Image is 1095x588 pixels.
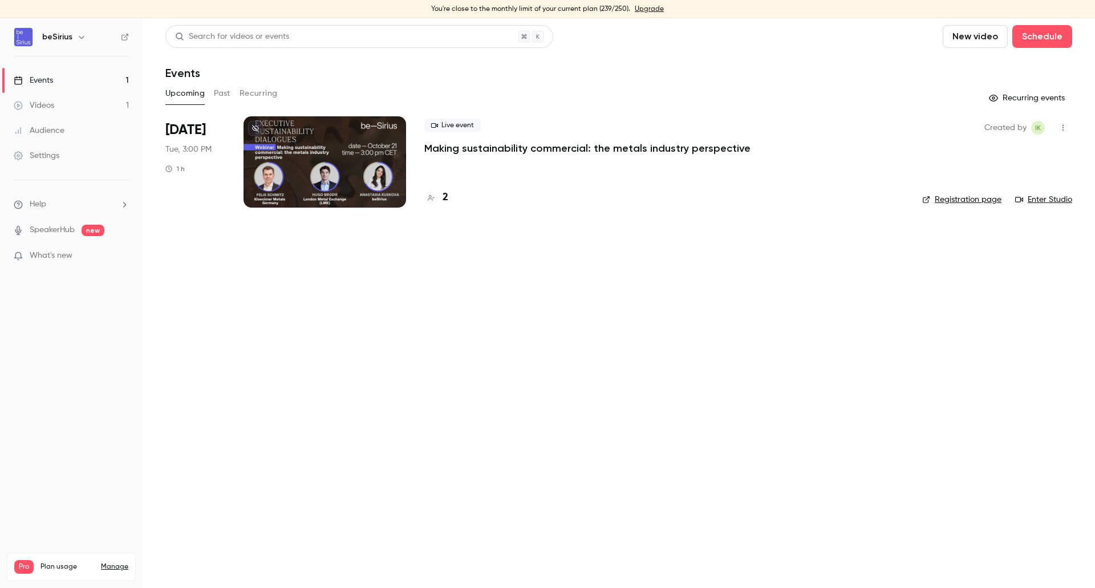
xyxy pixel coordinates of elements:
span: Pro [14,560,34,574]
a: Enter Studio [1015,194,1072,205]
div: Videos [14,100,54,111]
span: What's new [30,250,72,262]
div: Audience [14,125,64,136]
span: new [82,225,104,236]
button: Schedule [1012,25,1072,48]
div: Events [14,75,53,86]
a: 2 [424,190,448,205]
button: Recurring events [984,89,1072,107]
h1: Events [165,66,200,80]
span: IK [1035,121,1041,135]
span: Live event [424,119,481,132]
span: Tue, 3:00 PM [165,144,212,155]
div: Search for videos or events [175,31,289,43]
h6: beSirius [42,31,72,43]
span: Plan usage [40,562,94,571]
img: beSirius [14,28,33,46]
a: Upgrade [635,5,664,14]
div: Settings [14,150,59,161]
div: Oct 21 Tue, 3:00 PM (Europe/Amsterdam) [165,116,225,208]
button: Recurring [240,84,278,103]
span: Irina Kuzminykh [1031,121,1045,135]
span: [DATE] [165,121,206,139]
button: Upcoming [165,84,205,103]
span: Help [30,198,46,210]
a: Registration page [922,194,1001,205]
h4: 2 [443,190,448,205]
button: New video [943,25,1008,48]
button: Past [214,84,230,103]
a: Making sustainability commercial: the metals industry perspective [424,141,751,155]
span: Created by [984,121,1027,135]
div: 1 h [165,164,185,173]
li: help-dropdown-opener [14,198,129,210]
a: SpeakerHub [30,224,75,236]
a: Manage [101,562,128,571]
